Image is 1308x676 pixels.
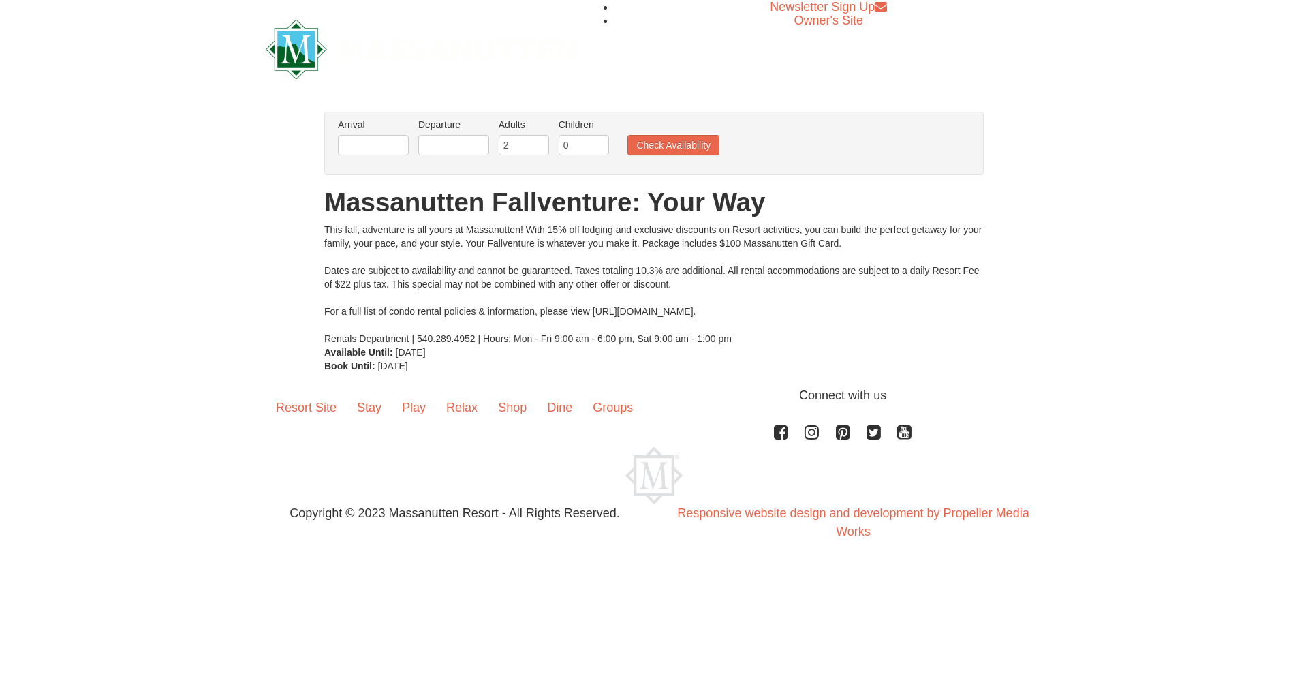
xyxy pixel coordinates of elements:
label: Departure [418,118,489,132]
a: Massanutten Resort [266,31,578,63]
a: Relax [436,386,488,429]
a: Responsive website design and development by Propeller Media Works [677,506,1029,538]
label: Adults [499,118,549,132]
span: [DATE] [378,360,408,371]
strong: Available Until: [324,347,393,358]
div: This fall, adventure is all yours at Massanutten! With 15% off lodging and exclusive discounts on... [324,223,984,345]
h1: Massanutten Fallventure: Your Way [324,189,984,216]
a: Groups [582,386,643,429]
strong: Book Until: [324,360,375,371]
a: Dine [537,386,582,429]
a: Play [392,386,436,429]
a: Shop [488,386,537,429]
img: Massanutten Resort Logo [266,20,578,79]
p: Connect with us [266,386,1042,405]
a: Owner's Site [794,14,863,27]
label: Arrival [338,118,409,132]
button: Check Availability [627,135,719,155]
a: Stay [347,386,392,429]
span: [DATE] [396,347,426,358]
img: Massanutten Resort Logo [625,447,683,504]
p: Copyright © 2023 Massanutten Resort - All Rights Reserved. [255,504,654,523]
a: Resort Site [266,386,347,429]
label: Children [559,118,609,132]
